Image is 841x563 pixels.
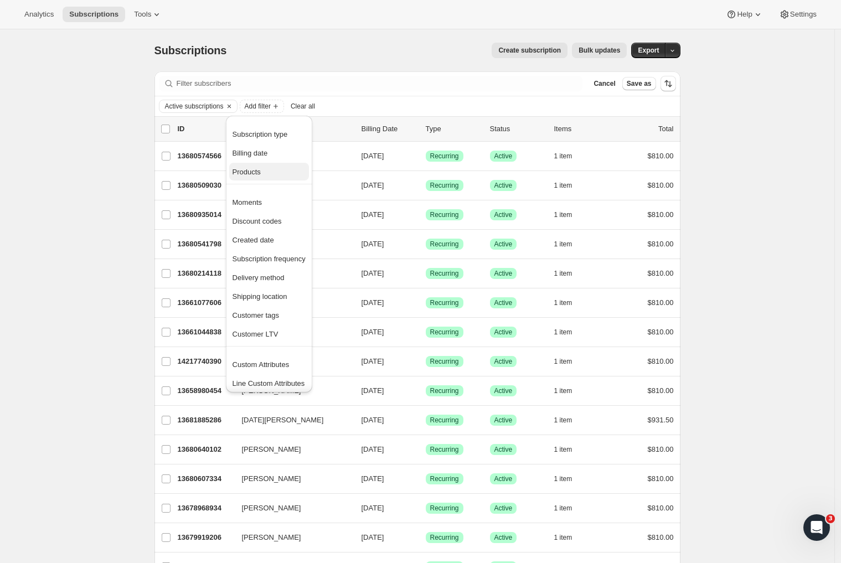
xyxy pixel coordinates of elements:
p: 13680640102 [178,444,233,455]
span: Subscriptions [154,44,227,56]
span: [DATE] [362,386,384,395]
button: Tools [127,7,169,22]
span: Recurring [430,152,459,161]
span: [DATE] [362,474,384,483]
button: [PERSON_NAME] [235,499,346,517]
p: 13680935014 [178,209,233,220]
span: [DATE] [362,240,384,248]
span: $931.50 [648,416,674,424]
span: $810.00 [648,298,674,307]
span: Customer LTV [233,330,278,338]
span: Recurring [430,240,459,249]
button: Clear [224,100,235,112]
span: Shipping location [233,292,287,301]
span: Active [494,386,513,395]
span: Active [494,328,513,337]
button: Help [719,7,770,22]
span: Discount codes [233,217,282,225]
span: [DATE] [362,298,384,307]
button: [PERSON_NAME] [235,441,346,458]
span: 1 item [554,298,572,307]
span: Save as [627,79,652,88]
span: Active [494,298,513,307]
span: Recurring [430,416,459,425]
span: 1 item [554,533,572,542]
span: Settings [790,10,817,19]
p: Total [658,123,673,135]
span: [PERSON_NAME] [242,444,301,455]
span: [DATE] [362,328,384,336]
input: Filter subscribers [177,76,583,91]
span: Line Custom Attributes [233,379,305,388]
span: Recurring [430,504,459,513]
span: $810.00 [648,181,674,189]
span: 1 item [554,416,572,425]
span: Create subscription [498,46,561,55]
span: 1 item [554,181,572,190]
span: Customer tags [233,311,280,319]
span: Recurring [430,328,459,337]
span: [PERSON_NAME] [242,532,301,543]
p: 13658980454 [178,385,233,396]
button: 1 item [554,207,585,223]
span: Active [494,240,513,249]
span: Help [737,10,752,19]
p: 14217740390 [178,356,233,367]
p: 13678968934 [178,503,233,514]
span: Billing date [233,149,268,157]
p: 13680574566 [178,151,233,162]
button: Active subscriptions [159,100,224,112]
span: 1 item [554,474,572,483]
span: 1 item [554,210,572,219]
span: Active [494,504,513,513]
button: Sort the results [661,76,676,91]
span: Cancel [594,79,615,88]
span: [DATE][PERSON_NAME] [242,415,324,426]
span: [DATE] [362,181,384,189]
button: Subscriptions [63,7,125,22]
span: Products [233,168,261,176]
div: Items [554,123,610,135]
span: [PERSON_NAME] [242,503,301,514]
span: Custom Attributes [233,360,290,369]
button: Bulk updates [572,43,627,58]
button: 1 item [554,530,585,545]
span: 3 [826,514,835,523]
span: Recurring [430,474,459,483]
div: 14217740390[PERSON_NAME][DATE]SuccessRecurringSuccessActive1 item$810.00 [178,354,674,369]
p: Billing Date [362,123,417,135]
span: Recurring [430,181,459,190]
span: 1 item [554,269,572,278]
button: Settings [772,7,823,22]
span: $810.00 [648,240,674,248]
div: 13680574566[PERSON_NAME][DATE]SuccessRecurringSuccessActive1 item$810.00 [178,148,674,164]
span: Bulk updates [579,46,620,55]
span: Recurring [430,298,459,307]
div: 13680214118[PERSON_NAME][DATE]SuccessRecurringSuccessActive1 item$810.00 [178,266,674,281]
button: 1 item [554,471,585,487]
div: 13678968934[PERSON_NAME][DATE]SuccessRecurringSuccessActive1 item$810.00 [178,500,674,516]
span: Active [494,269,513,278]
div: 13680935014[PERSON_NAME][DATE]SuccessRecurringSuccessActive1 item$810.00 [178,207,674,223]
span: Export [638,46,659,55]
span: 1 item [554,357,572,366]
span: [DATE] [362,445,384,453]
button: 1 item [554,295,585,311]
button: Clear all [286,100,319,113]
button: 1 item [554,148,585,164]
button: Cancel [589,77,620,90]
span: Moments [233,198,262,206]
button: 1 item [554,354,585,369]
span: $810.00 [648,357,674,365]
p: 13661044838 [178,327,233,338]
p: 13680509030 [178,180,233,191]
p: 13680607334 [178,473,233,484]
span: $810.00 [648,328,674,336]
span: Active [494,152,513,161]
span: [DATE] [362,504,384,512]
iframe: Intercom live chat [803,514,830,541]
span: $810.00 [648,533,674,541]
span: 1 item [554,445,572,454]
p: 13679919206 [178,532,233,543]
span: Subscriptions [69,10,118,19]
